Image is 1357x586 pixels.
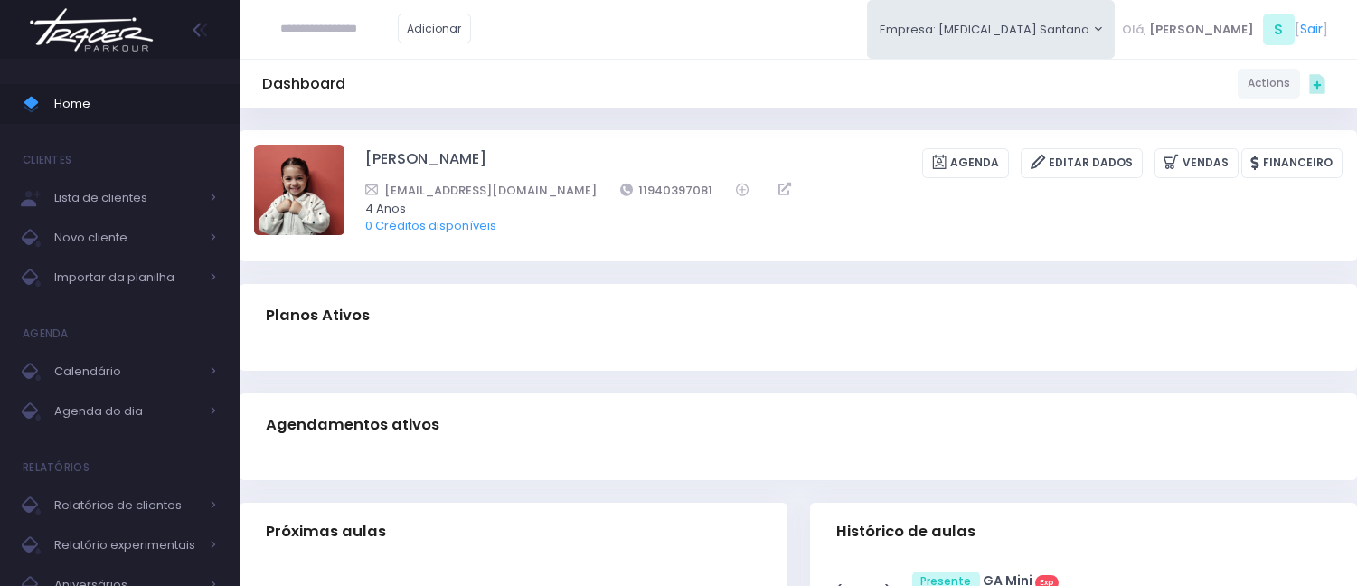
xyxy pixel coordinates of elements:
[1021,148,1143,178] a: Editar Dados
[54,400,199,423] span: Agenda do dia
[620,181,713,200] a: 11940397081
[836,523,975,541] span: Histórico de aulas
[54,92,217,116] span: Home
[262,75,345,93] h5: Dashboard
[254,145,344,235] img: Laura de oliveira Amorim
[1241,148,1343,178] a: Financeiro
[1238,69,1300,99] a: Actions
[365,148,486,178] a: [PERSON_NAME]
[922,148,1009,178] a: Agenda
[365,200,1319,218] span: 4 Anos
[1154,148,1239,178] a: Vendas
[266,289,370,341] h3: Planos Ativos
[1149,21,1254,39] span: [PERSON_NAME]
[398,14,472,43] a: Adicionar
[54,494,199,517] span: Relatórios de clientes
[1263,14,1295,45] span: S
[54,266,199,289] span: Importar da planilha
[54,360,199,383] span: Calendário
[365,181,597,200] a: [EMAIL_ADDRESS][DOMAIN_NAME]
[23,316,69,352] h4: Agenda
[23,142,71,178] h4: Clientes
[54,186,199,210] span: Lista de clientes
[54,534,199,557] span: Relatório experimentais
[54,226,199,250] span: Novo cliente
[23,449,90,486] h4: Relatórios
[1115,9,1334,50] div: [ ]
[266,523,386,541] span: Próximas aulas
[1122,21,1146,39] span: Olá,
[365,217,496,234] a: 0 Créditos disponíveis
[1300,20,1323,39] a: Sair
[266,399,439,450] h3: Agendamentos ativos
